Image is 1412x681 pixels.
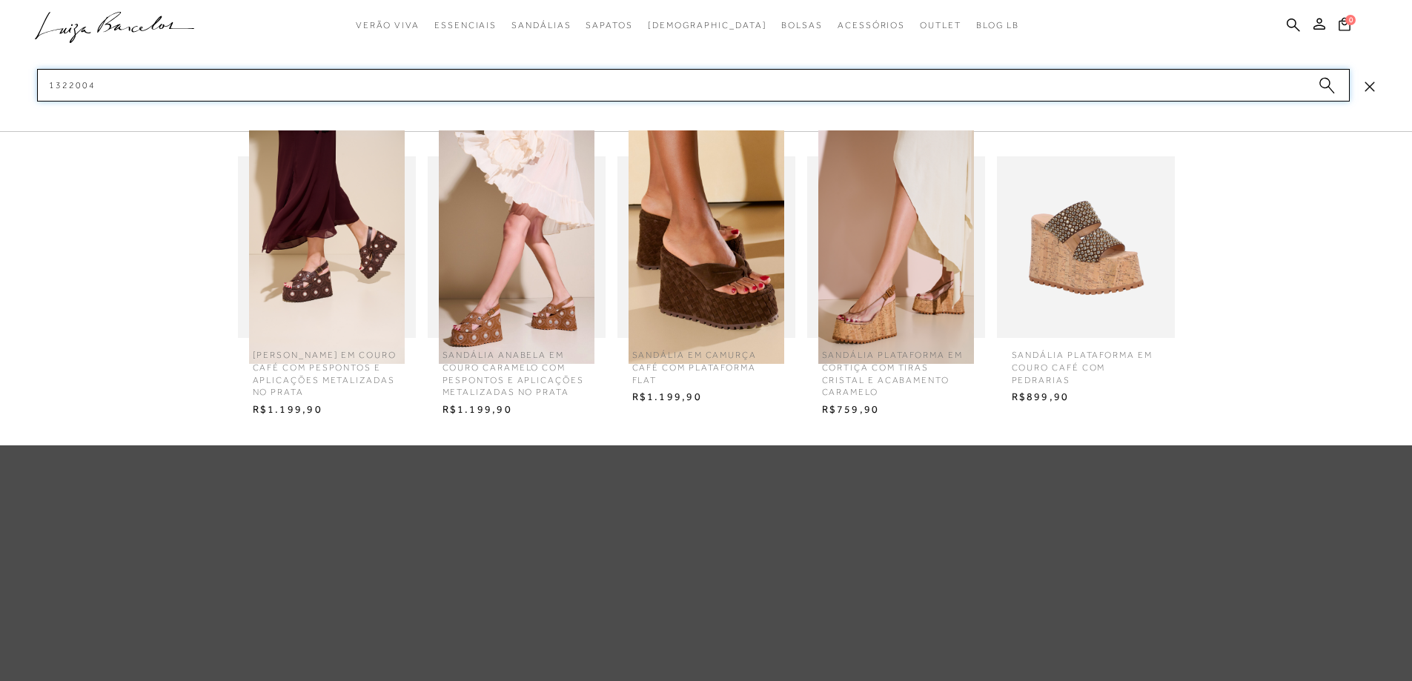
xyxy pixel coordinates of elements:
a: categoryNavScreenReaderText [434,12,497,39]
a: categoryNavScreenReaderText [511,12,571,39]
span: SANDÁLIA PLATAFORMA EM COURO CAFÉ COM PEDRARIAS [1001,338,1171,386]
span: R$1.199,90 [242,399,412,421]
span: SANDÁLIA PLATAFORMA EM CORTIÇA COM TIRAS CRISTAL E ACABAMENTO CARAMELO [811,338,981,399]
span: BLOG LB [976,20,1019,30]
button: 0 [1334,16,1355,36]
a: SANDÁLIA PLATAFORMA EM COURO CAFÉ COM PEDRARIAS SANDÁLIA PLATAFORMA EM COURO CAFÉ COM PEDRARIAS R... [993,156,1179,408]
img: SANDÁLIA PLATAFORMA EM CORTIÇA COM TIRAS CRISTAL E ACABAMENTO CARAMELO [807,130,985,364]
span: R$759,90 [811,399,981,421]
img: SANDÁLIA ANABELA EM COURO CARAMELO COM PESPONTOS E APLICAÇÕES METALIZADAS NO PRATA [428,130,606,364]
img: SANDÁLIA EM CAMURÇA CAFÉ COM PLATAFORMA FLAT [617,130,795,364]
a: SANDÁLIA EM CAMURÇA CAFÉ COM PLATAFORMA FLAT SANDÁLIA EM CAMURÇA CAFÉ COM PLATAFORMA FLAT R$1.199,90 [614,156,799,408]
a: categoryNavScreenReaderText [356,12,420,39]
span: R$1.199,90 [431,399,602,421]
a: categoryNavScreenReaderText [838,12,905,39]
span: Outlet [920,20,961,30]
span: Verão Viva [356,20,420,30]
a: categoryNavScreenReaderText [781,12,823,39]
span: [DEMOGRAPHIC_DATA] [648,20,767,30]
span: Sandálias [511,20,571,30]
span: SANDÁLIA ANABELA EM COURO CARAMELO COM PESPONTOS E APLICAÇÕES METALIZADAS NO PRATA [431,338,602,399]
a: SANDÁLIA ANABELA EM COURO CARAMELO COM PESPONTOS E APLICAÇÕES METALIZADAS NO PRATA SANDÁLIA ANABE... [424,156,609,421]
span: Sapatos [586,20,632,30]
img: SANDÁLIA PLATAFORMA EM COURO CAFÉ COM PEDRARIAS [997,130,1175,364]
a: noSubCategoriesText [648,12,767,39]
a: SANDÁLIA PLATAFORMA EM CORTIÇA COM TIRAS CRISTAL E ACABAMENTO CARAMELO SANDÁLIA PLATAFORMA EM COR... [803,156,989,421]
a: categoryNavScreenReaderText [586,12,632,39]
input: Buscar. [37,69,1350,102]
span: Essenciais [434,20,497,30]
a: SANDÁLIA ANABELA EM COURO CAFÉ COM PESPONTOS E APLICAÇÕES METALIZADAS NO PRATA [PERSON_NAME] EM C... [234,156,420,421]
a: categoryNavScreenReaderText [920,12,961,39]
span: R$1.199,90 [621,386,792,408]
img: SANDÁLIA ANABELA EM COURO CAFÉ COM PESPONTOS E APLICAÇÕES METALIZADAS NO PRATA [238,130,416,364]
a: BLOG LB [976,12,1019,39]
span: 0 [1345,15,1356,25]
span: Acessórios [838,20,905,30]
span: [PERSON_NAME] EM COURO CAFÉ COM PESPONTOS E APLICAÇÕES METALIZADAS NO PRATA [242,338,412,399]
span: Bolsas [781,20,823,30]
span: SANDÁLIA EM CAMURÇA CAFÉ COM PLATAFORMA FLAT [621,338,792,386]
span: R$899,90 [1001,386,1171,408]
